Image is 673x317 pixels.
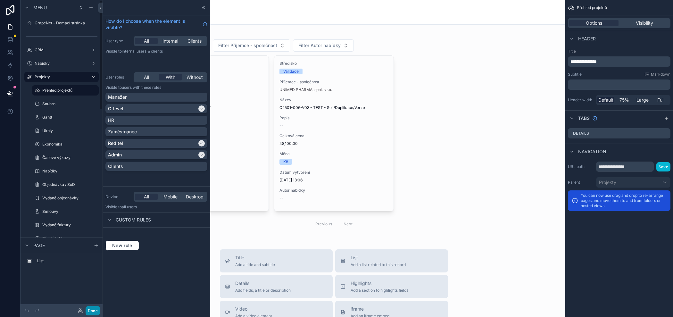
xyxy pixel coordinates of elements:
label: User type [105,38,131,44]
span: Projekty [599,179,616,186]
span: All [144,74,149,80]
span: Highlights [351,280,408,287]
span: iframe [351,306,389,312]
label: List [37,258,96,263]
button: New rule [105,240,139,251]
a: Přehled projektů [32,85,99,96]
span: Mobile [163,194,178,200]
p: Visible to [105,49,207,54]
label: Ekonomika [42,142,97,147]
label: Časové výkazy [42,155,97,160]
span: Markdown [651,72,670,77]
label: Objednávka / SoD [42,182,97,187]
p: Ředitel [108,140,123,146]
label: Úkoly [42,128,97,133]
a: Markdown [644,72,670,77]
p: Zaměstnanec [108,129,137,135]
label: Smlouvy [42,209,97,214]
p: You can now use drag and drop to re-arrange pages and move them to and from folders or nested views [581,193,667,208]
div: scrollable content [568,79,670,90]
span: all users [122,204,137,209]
a: GrapeNet - Domací stránka [24,18,99,28]
span: Without [187,74,203,80]
button: ListAdd a list related to this record [335,249,448,272]
a: Smlouvy [32,206,99,217]
span: List [351,254,406,261]
span: Details [235,280,291,287]
label: Details [573,131,589,136]
span: All [144,194,149,200]
span: Menu [33,4,47,11]
span: Internal [162,38,178,44]
a: Časové výkazy [32,153,99,163]
label: Nabídky [35,61,88,66]
span: Desktop [186,194,204,200]
p: HR [108,117,114,123]
button: DetailsAdd fields, a title or description [220,275,333,298]
span: Tabs [578,115,590,121]
span: Header [578,36,596,42]
p: Visible to [105,204,207,210]
a: Projekty [24,72,99,82]
label: User roles [105,75,131,80]
p: Manažer [108,94,127,100]
a: CRM [24,45,99,55]
label: Projekty [35,74,86,79]
label: Nabídky [42,169,97,174]
label: URL path [568,164,594,169]
span: All [144,38,149,44]
label: Title [568,49,670,54]
span: 75% [619,97,629,103]
label: Přijaté faktury [42,236,97,241]
label: Subtitle [568,72,582,77]
a: Ekonomika [32,139,99,149]
span: Large [636,97,649,103]
span: Navigation [578,148,606,155]
label: Device [105,194,131,199]
label: Gantt [42,115,97,120]
span: Title [235,254,275,261]
label: GrapeNet - Domací stránka [35,21,97,26]
label: Vydané faktury [42,222,97,228]
a: Souhrn [32,99,99,109]
a: Objednávka / SoD [32,179,99,190]
span: How do I choose when the element is visible? [105,18,200,31]
span: Přehled projektů [577,5,607,10]
a: Nabídky [32,166,99,176]
a: Úkoly [32,126,99,136]
span: Add a list related to this record [351,262,406,267]
button: HighlightsAdd a section to highlights fields [335,275,448,298]
span: Add a title and subtitle [235,262,275,267]
p: Admin [108,152,122,158]
span: Visibility [636,20,653,26]
button: Projekty [596,177,670,188]
div: scrollable content [568,56,670,67]
a: Přijaté faktury [32,233,99,244]
span: Video [235,306,272,312]
p: C-level [108,105,123,112]
span: With [166,74,175,80]
span: Add fields, a title or description [235,288,291,293]
label: Souhrn [42,101,97,106]
a: Gantt [32,112,99,122]
button: TitleAdd a title and subtitle [220,249,333,272]
span: New rule [110,243,135,248]
a: Vydané faktury [32,220,99,230]
span: Clients [187,38,202,44]
p: Clients [108,163,123,170]
div: scrollable content [21,253,103,272]
span: Internal users & clients [122,49,163,54]
button: Done [86,306,100,315]
label: CRM [35,47,88,53]
a: How do I choose when the element is visible? [105,18,207,31]
label: Vydané objednávky [42,196,97,201]
button: Save [656,162,670,171]
span: Page [33,242,45,249]
span: Full [657,97,664,103]
span: Default [598,97,613,103]
label: Přehled projektů [42,88,95,93]
label: Header width [568,97,594,103]
a: Vydané objednávky [32,193,99,203]
p: Visible to [105,85,207,90]
span: Options [586,20,602,26]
